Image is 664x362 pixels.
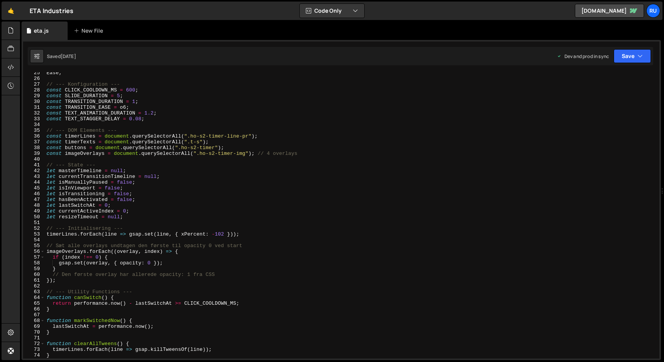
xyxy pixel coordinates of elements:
[23,76,45,81] div: 26
[646,4,660,18] a: Ru
[23,283,45,289] div: 62
[23,70,45,76] div: 25
[23,272,45,277] div: 60
[23,249,45,254] div: 56
[2,2,20,20] a: 🤙
[23,139,45,145] div: 37
[23,237,45,243] div: 54
[23,208,45,214] div: 49
[61,53,76,60] div: [DATE]
[23,214,45,220] div: 50
[23,266,45,272] div: 59
[30,6,73,15] div: ETA Industries
[23,318,45,324] div: 68
[23,312,45,318] div: 67
[23,128,45,133] div: 35
[23,87,45,93] div: 28
[23,145,45,151] div: 38
[557,53,609,60] div: Dev and prod in sync
[23,226,45,231] div: 52
[23,168,45,174] div: 42
[23,110,45,116] div: 32
[23,260,45,266] div: 58
[575,4,644,18] a: [DOMAIN_NAME]
[23,105,45,110] div: 31
[300,4,364,18] button: Code Only
[23,231,45,237] div: 53
[23,335,45,341] div: 71
[23,185,45,191] div: 45
[23,277,45,283] div: 61
[23,191,45,197] div: 46
[23,156,45,162] div: 40
[23,133,45,139] div: 36
[74,27,106,35] div: New File
[23,81,45,87] div: 27
[23,162,45,168] div: 41
[23,254,45,260] div: 57
[23,329,45,335] div: 70
[23,151,45,156] div: 39
[23,174,45,179] div: 43
[23,220,45,226] div: 51
[614,49,651,63] button: Save
[23,295,45,301] div: 64
[23,197,45,203] div: 47
[23,341,45,347] div: 72
[23,301,45,306] div: 65
[23,324,45,329] div: 69
[23,243,45,249] div: 55
[23,179,45,185] div: 44
[23,306,45,312] div: 66
[34,27,49,35] div: eta.js
[23,289,45,295] div: 63
[23,93,45,99] div: 29
[47,53,76,60] div: Saved
[23,203,45,208] div: 48
[23,99,45,105] div: 30
[23,122,45,128] div: 34
[23,116,45,122] div: 33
